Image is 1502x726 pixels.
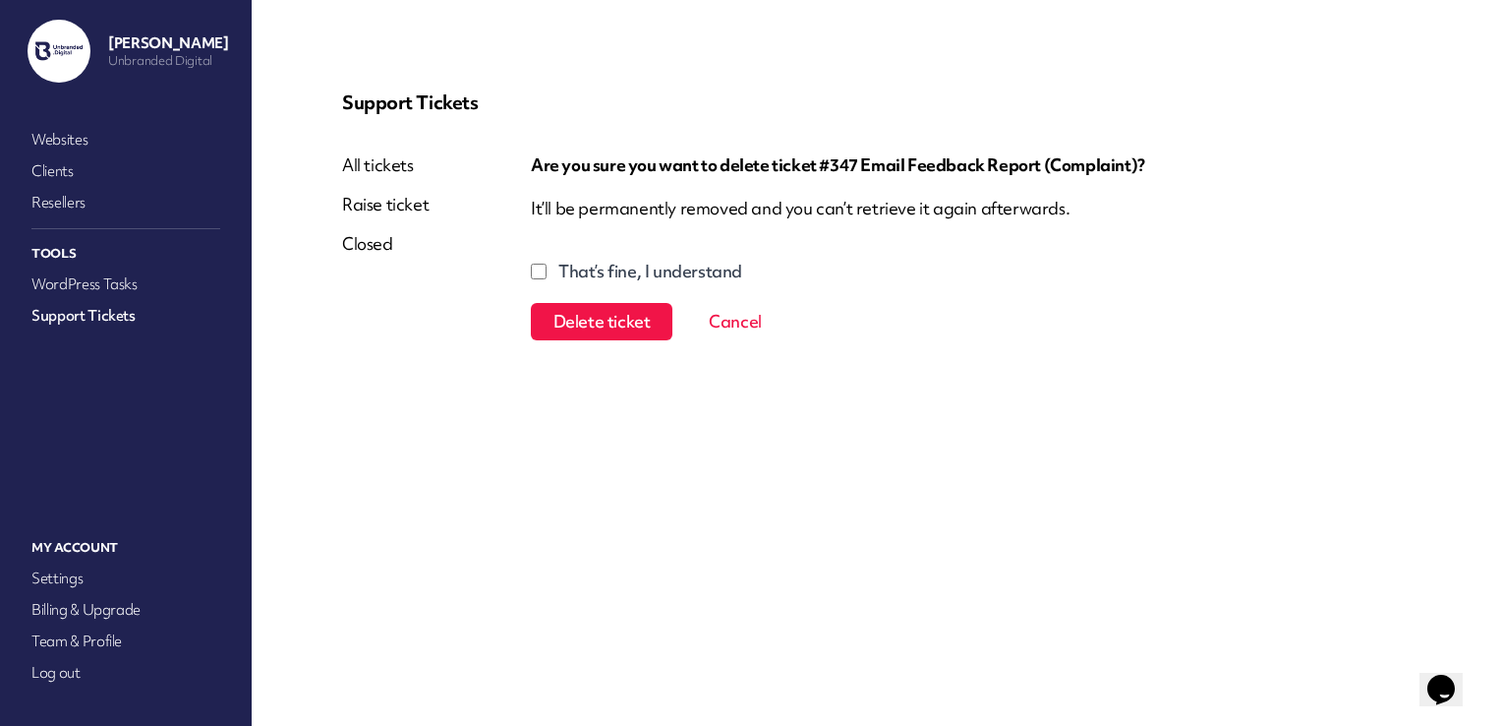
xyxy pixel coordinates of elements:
p: My Account [28,535,224,561]
button: Cancel [672,303,798,340]
a: WordPress Tasks [28,271,224,298]
p: Support Tickets [342,91,1412,114]
button: Delete ticket [531,303,672,340]
p: It’ll be permanently removed and you can’t retrieve it again afterwards. [531,197,1412,220]
p: Tools [28,241,224,267]
a: Resellers [28,189,224,216]
label: That’s fine, I understand [558,260,742,283]
a: Settings [28,565,224,592]
a: Websites [28,126,224,153]
iframe: chat widget [1419,647,1482,706]
a: Raise ticket [342,193,429,216]
a: Clients [28,157,224,185]
a: Team & Profile [28,628,224,655]
a: Billing & Upgrade [28,596,224,624]
p: Unbranded Digital [108,53,228,69]
a: Support Tickets [28,302,224,330]
a: All tickets [342,153,429,177]
p: Are you sure you want to delete ticket #347 Email Feedback Report (Complaint)? [531,153,1412,177]
a: Log out [28,659,224,687]
p: [PERSON_NAME] [108,33,228,53]
a: Closed [342,232,429,256]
